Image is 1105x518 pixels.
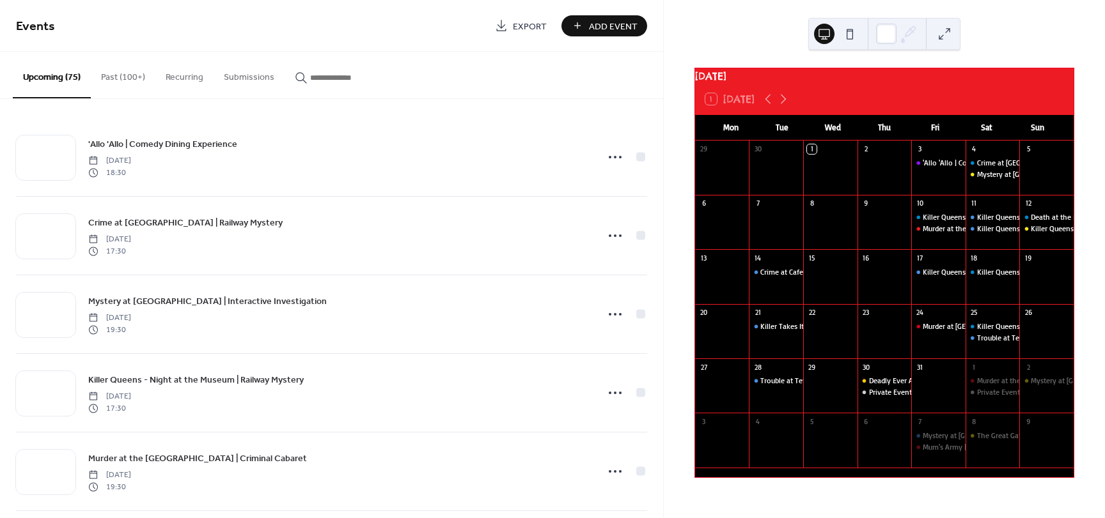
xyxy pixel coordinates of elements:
[911,267,966,278] div: Killer Queens - Night at the Museum | Railway Mystery
[88,167,131,178] span: 18:30
[861,308,871,317] div: 23
[16,14,55,39] span: Events
[923,212,1100,223] div: Killer Queens - Night at the Museum | Railway Mystery
[753,144,762,154] div: 30
[923,267,1100,278] div: Killer Queens - Night at the Museum | Railway Mystery
[858,376,912,386] div: Deadly Ever After | Interactive Investigation
[88,452,307,466] span: Murder at the [GEOGRAPHIC_DATA] | Criminal Cabaret
[88,245,131,257] span: 17:30
[861,416,871,426] div: 6
[1023,253,1033,263] div: 19
[88,137,237,151] a: 'Allo 'Allo | Comedy Dining Experience
[749,376,803,386] div: Trouble at Terror Towers | Railway Mystery
[910,115,961,141] div: Fri
[589,20,638,33] span: Add Event
[756,115,808,141] div: Tue
[915,308,925,317] div: 24
[513,20,547,33] span: Export
[923,430,1085,441] div: Mystery at [GEOGRAPHIC_DATA] | Railway Mystery
[966,376,1020,386] div: Murder at the Moulin Rouge | Criminal Cabaret
[88,155,131,167] span: [DATE]
[1019,376,1074,386] div: Mystery at Bludgeonton Manor | Interactive Investigation
[88,372,304,387] a: Killer Queens - Night at the Museum | Railway Mystery
[753,362,762,372] div: 28
[859,115,910,141] div: Thu
[91,52,155,97] button: Past (100+)
[923,442,1021,453] div: Mum's Army | Criminal Cabaret
[695,68,1074,84] div: [DATE]
[977,387,1020,398] div: Private Event
[1023,416,1033,426] div: 9
[88,451,307,466] a: Murder at the [GEOGRAPHIC_DATA] | Criminal Cabaret
[961,115,1012,141] div: Sat
[923,224,1095,234] div: Murder at the [GEOGRAPHIC_DATA] | Criminal Cabaret
[88,374,304,387] span: Killer Queens - Night at the Museum | Railway Mystery
[966,430,1020,441] div: The Great Gatsby Mystery | Interactive Investigation
[858,387,912,398] div: Private Event
[861,362,871,372] div: 30
[699,416,709,426] div: 3
[88,295,327,309] span: Mystery at [GEOGRAPHIC_DATA] | Interactive Investigation
[88,481,131,492] span: 19:30
[966,224,1020,234] div: Killer Queens - Night at the Museum | Railway Mystery
[861,144,871,154] div: 2
[911,442,966,453] div: Mum's Army | Criminal Cabaret
[705,115,756,141] div: Mon
[969,308,979,317] div: 25
[88,138,237,151] span: 'Allo 'Allo | Comedy Dining Experience
[861,253,871,263] div: 16
[1019,212,1074,223] div: Death at the Rock and Roll Diner | Railway Mystery
[911,224,966,234] div: Murder at the Moulin Rouge | Criminal Cabaret
[923,158,1045,169] div: 'Allo 'Allo | Comedy Dining Experience
[749,267,803,278] div: Crime at Cafe Rene | Railway Mystery
[869,376,1010,386] div: Deadly Ever After | Interactive Investigation
[807,199,817,208] div: 8
[969,416,979,426] div: 8
[1019,224,1074,234] div: Killer Queens - Night at the Museum | Interactive Investigation
[923,321,1082,332] div: Murder at [GEOGRAPHIC_DATA] | Criminal Cabaret
[969,253,979,263] div: 18
[966,267,1020,278] div: Killer Queens - Night at the Museum | Railway Mystery
[969,362,979,372] div: 1
[911,212,966,223] div: Killer Queens - Night at the Museum | Railway Mystery
[753,416,762,426] div: 4
[1023,308,1033,317] div: 26
[753,308,762,317] div: 21
[969,199,979,208] div: 11
[911,430,966,441] div: Mystery at Bludgeonton Manor | Railway Mystery
[88,469,131,481] span: [DATE]
[969,144,979,154] div: 4
[861,199,871,208] div: 9
[966,387,1020,398] div: Private Event
[869,387,912,398] div: Private Event
[155,52,214,97] button: Recurring
[915,144,925,154] div: 3
[699,253,709,263] div: 13
[699,362,709,372] div: 27
[760,321,873,332] div: Killer Takes It All | Railway Mystery
[1023,199,1033,208] div: 12
[807,144,817,154] div: 1
[807,362,817,372] div: 29
[1023,144,1033,154] div: 5
[915,199,925,208] div: 10
[88,391,131,402] span: [DATE]
[699,308,709,317] div: 20
[1012,115,1063,141] div: Sun
[966,212,1020,223] div: Killer Queens - Night at the Museum | Railway Mystery
[911,321,966,332] div: Murder at Gatsby Manor | Criminal Cabaret
[561,15,647,36] button: Add Event
[1023,362,1033,372] div: 2
[808,115,859,141] div: Wed
[807,253,817,263] div: 15
[807,308,817,317] div: 22
[13,52,91,98] button: Upcoming (75)
[88,312,131,324] span: [DATE]
[760,376,899,386] div: Trouble at Terror Towers | Railway Mystery
[485,15,556,36] a: Export
[88,402,131,414] span: 17:30
[966,169,1020,180] div: Mystery at Bludgeonton Manor | Interactive Investigation
[699,144,709,154] div: 29
[753,199,762,208] div: 7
